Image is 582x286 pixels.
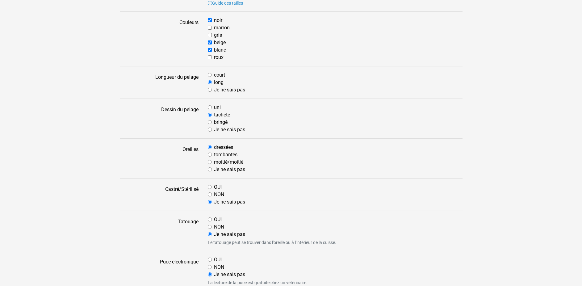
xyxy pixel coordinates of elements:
label: beige [214,39,226,46]
label: Tatouage [115,216,203,246]
label: blanc [214,46,226,54]
label: tacheté [214,111,230,119]
a: Guide des tailles [208,1,243,6]
label: Couleurs [115,17,203,61]
input: tombantes [208,153,212,157]
label: Puce électronique [115,256,203,286]
label: OUI [214,256,222,263]
input: moitié/moitié [208,160,212,164]
label: Je ne sais pas [214,198,245,206]
label: NON [214,191,224,198]
label: Je ne sais pas [214,231,245,238]
label: Dessin du pelage [115,104,203,133]
label: long [214,79,224,86]
input: NON [208,225,212,229]
label: Longueur du pelage [115,71,203,94]
input: Je ne sais pas [208,272,212,276]
input: OUI [208,217,212,221]
input: NON [208,265,212,269]
label: Je ne sais pas [214,86,245,94]
label: dressées [214,144,233,151]
label: NON [214,223,224,231]
input: Je ne sais pas [208,200,212,204]
label: Je ne sais pas [214,166,245,173]
input: bringé [208,120,212,124]
input: Je ne sais pas [208,232,212,236]
input: long [208,80,212,84]
label: OUI [214,216,222,223]
label: uni [214,104,221,111]
label: noir [214,17,222,24]
label: NON [214,263,224,271]
input: OUI [208,258,212,262]
label: roux [214,54,224,61]
input: dressées [208,145,212,149]
input: court [208,73,212,77]
input: NON [208,192,212,196]
label: Castré/Stérilisé [115,183,203,206]
input: OUI [208,185,212,189]
label: moitié/moitié [214,158,243,166]
label: Je ne sais pas [214,271,245,278]
label: tombantes [214,151,237,158]
small: La lecture de la puce est gratuite chez un vétérinaire. [208,280,463,286]
label: court [214,71,225,79]
input: Je ne sais pas [208,128,212,132]
input: uni [208,105,212,109]
label: Oreilles [115,144,203,173]
input: Je ne sais pas [208,88,212,92]
label: gris [214,32,222,39]
label: OUI [214,183,222,191]
label: bringé [214,119,228,126]
input: Je ne sais pas [208,167,212,171]
small: Le tatouage peut se trouver dans l'oreille ou à l'intérieur de la cuisse. [208,239,463,246]
input: tacheté [208,113,212,117]
label: marron [214,24,230,32]
label: Je ne sais pas [214,126,245,133]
